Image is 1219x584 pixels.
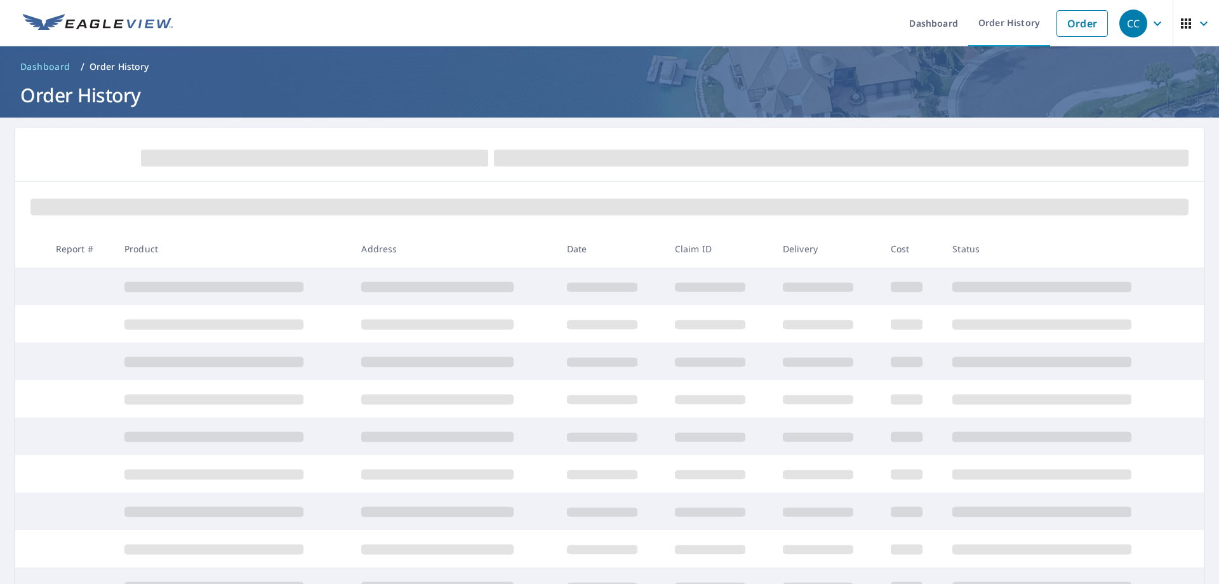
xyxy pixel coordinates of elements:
a: Order [1056,10,1108,37]
h1: Order History [15,82,1204,108]
th: Report # [46,230,114,268]
th: Address [351,230,556,268]
th: Cost [881,230,943,268]
th: Date [557,230,665,268]
th: Delivery [773,230,881,268]
th: Product [114,230,351,268]
p: Order History [90,60,149,73]
li: / [81,59,84,74]
a: Dashboard [15,57,76,77]
th: Status [942,230,1180,268]
span: Dashboard [20,60,70,73]
nav: breadcrumb [15,57,1204,77]
img: EV Logo [23,14,173,33]
div: CC [1119,10,1147,37]
th: Claim ID [665,230,773,268]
